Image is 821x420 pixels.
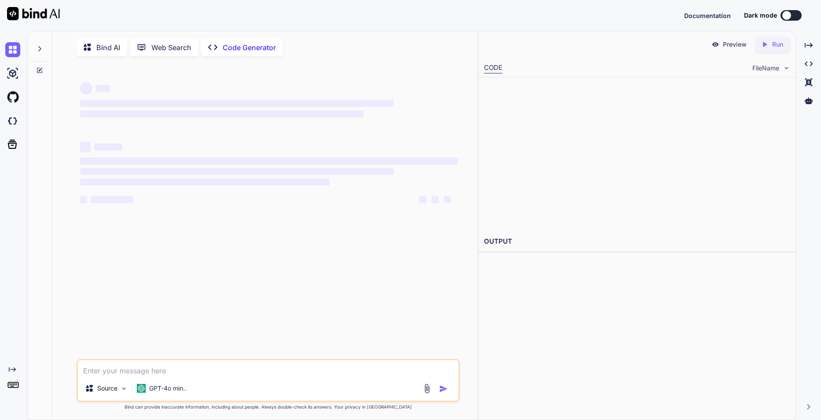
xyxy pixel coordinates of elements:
[120,385,128,392] img: Pick Models
[5,113,20,128] img: darkCloudIdeIcon
[96,42,120,53] p: Bind AI
[80,196,87,203] span: ‌
[5,90,20,105] img: githubLight
[711,40,719,48] img: preview
[80,142,91,152] span: ‌
[91,196,133,203] span: ‌
[137,384,146,393] img: GPT-4o mini
[444,196,451,203] span: ‌
[484,63,502,73] div: CODE
[7,7,60,20] img: Bind AI
[5,66,20,81] img: ai-studio
[151,42,191,53] p: Web Search
[94,143,122,150] span: ‌
[96,85,110,92] span: ‌
[684,11,731,20] button: Documentation
[723,40,747,49] p: Preview
[422,383,432,394] img: attachment
[97,384,117,393] p: Source
[80,100,394,107] span: ‌
[5,42,20,57] img: chat
[223,42,276,53] p: Code Generator
[80,110,364,117] span: ‌
[149,384,187,393] p: GPT-4o min..
[77,404,460,410] p: Bind can provide inaccurate information, including about people. Always double-check its answers....
[772,40,783,49] p: Run
[80,168,394,175] span: ‌
[684,12,731,19] span: Documentation
[439,384,448,393] img: icon
[744,11,777,20] span: Dark mode
[80,157,458,164] span: ‌
[783,64,790,72] img: chevron down
[80,82,92,95] span: ‌
[80,179,330,186] span: ‌
[752,64,779,73] span: FileName
[479,231,795,252] h2: OUTPUT
[419,196,426,203] span: ‌
[432,196,439,203] span: ‌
